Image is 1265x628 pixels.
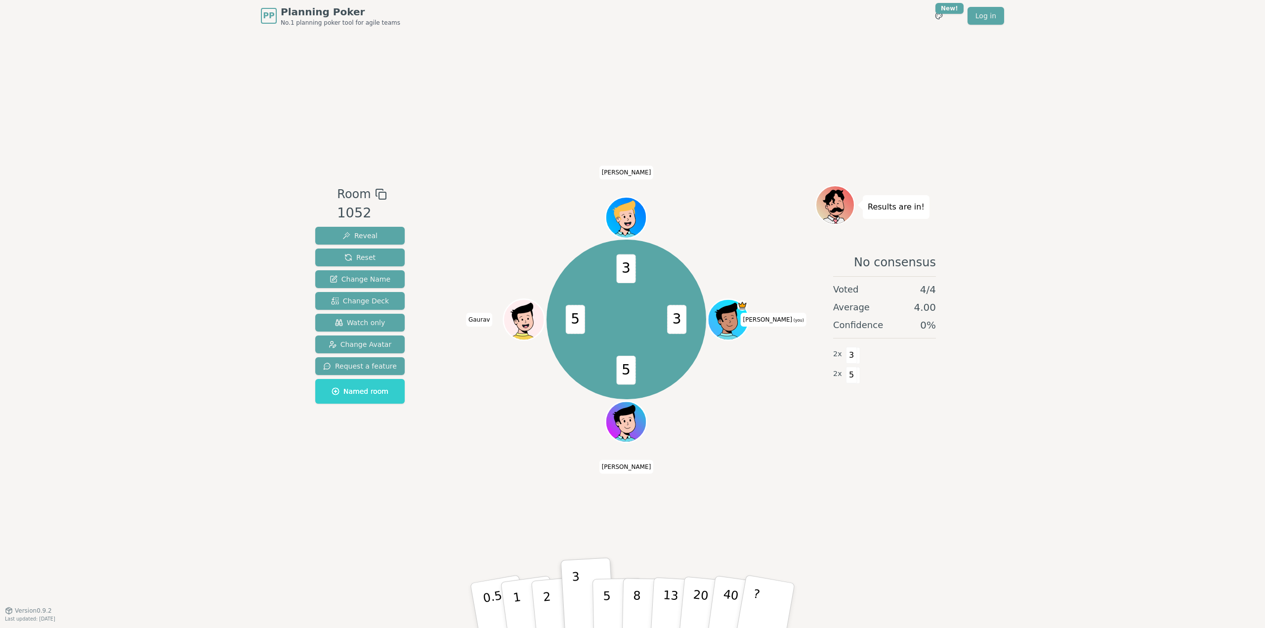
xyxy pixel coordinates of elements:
[668,305,687,334] span: 3
[315,379,405,404] button: Named room
[315,227,405,245] button: Reveal
[599,166,654,179] span: Click to change your name
[792,318,804,323] span: (you)
[935,3,964,14] div: New!
[914,300,936,314] span: 4.00
[342,231,378,241] span: Reveal
[846,367,857,383] span: 5
[466,313,493,327] span: Click to change your name
[968,7,1004,25] a: Log in
[315,292,405,310] button: Change Deck
[709,300,748,339] button: Click to change your avatar
[617,254,636,284] span: 3
[315,335,405,353] button: Change Avatar
[337,203,386,223] div: 1052
[5,616,55,622] span: Last updated: [DATE]
[330,274,390,284] span: Change Name
[337,185,371,203] span: Room
[920,283,936,296] span: 4 / 4
[329,339,392,349] span: Change Avatar
[833,349,842,360] span: 2 x
[323,361,397,371] span: Request a feature
[854,254,936,270] span: No consensus
[920,318,936,332] span: 0 %
[15,607,52,615] span: Version 0.9.2
[737,300,748,311] span: Kalpesh is the host
[315,249,405,266] button: Reset
[833,283,859,296] span: Voted
[833,300,870,314] span: Average
[5,607,52,615] button: Version0.9.2
[281,19,400,27] span: No.1 planning poker tool for agile teams
[315,314,405,332] button: Watch only
[833,369,842,379] span: 2 x
[344,252,376,262] span: Reset
[617,356,636,384] span: 5
[281,5,400,19] span: Planning Poker
[263,10,274,22] span: PP
[566,305,585,334] span: 5
[332,386,388,396] span: Named room
[335,318,385,328] span: Watch only
[315,357,405,375] button: Request a feature
[930,7,948,25] button: New!
[315,270,405,288] button: Change Name
[331,296,389,306] span: Change Deck
[599,460,654,473] span: Click to change your name
[741,313,806,327] span: Click to change your name
[846,347,857,364] span: 3
[868,200,925,214] p: Results are in!
[833,318,883,332] span: Confidence
[572,570,583,624] p: 3
[261,5,400,27] a: PPPlanning PokerNo.1 planning poker tool for agile teams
